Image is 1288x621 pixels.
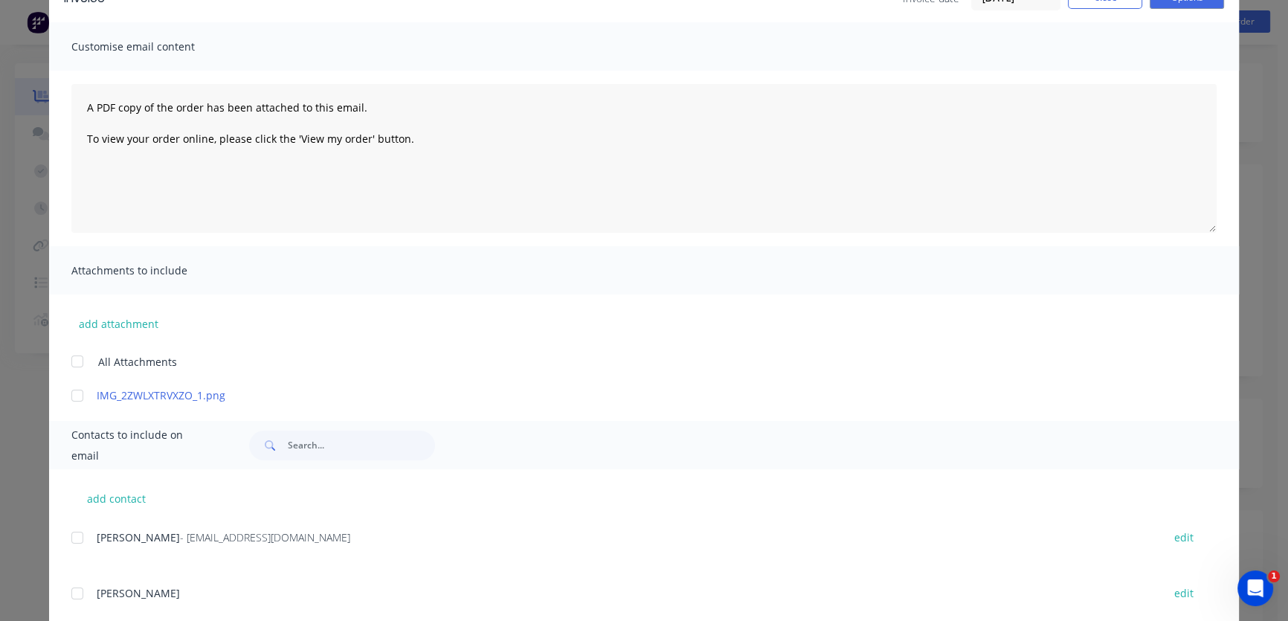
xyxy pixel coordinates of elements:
span: 1 [1268,570,1280,582]
span: Contacts to include on email [71,425,212,466]
input: Search... [288,431,435,460]
textarea: A PDF copy of the order has been attached to this email. To view your order online, please click ... [71,84,1217,233]
iframe: Intercom live chat [1237,570,1273,606]
span: All Attachments [98,354,177,370]
span: [PERSON_NAME] [97,586,180,600]
button: edit [1165,527,1202,547]
span: - [EMAIL_ADDRESS][DOMAIN_NAME] [180,530,350,544]
span: [PERSON_NAME] [97,530,180,544]
span: Customise email content [71,36,235,57]
a: IMG_2ZWLXTRVXZO_1.png [97,387,1147,403]
button: edit [1165,583,1202,603]
button: add contact [71,487,161,509]
button: add attachment [71,312,166,335]
span: Attachments to include [71,260,235,281]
